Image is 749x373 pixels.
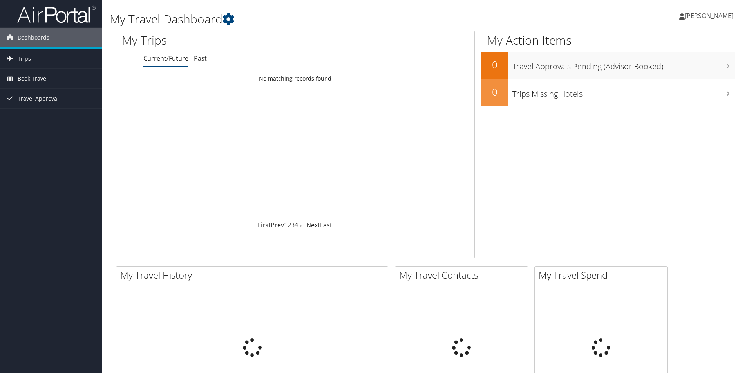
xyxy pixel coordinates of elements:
[306,221,320,229] a: Next
[481,52,735,79] a: 0Travel Approvals Pending (Advisor Booked)
[481,32,735,49] h1: My Action Items
[512,85,735,99] h3: Trips Missing Hotels
[110,11,531,27] h1: My Travel Dashboard
[288,221,291,229] a: 2
[120,268,388,282] h2: My Travel History
[481,85,508,99] h2: 0
[116,72,474,86] td: No matching records found
[284,221,288,229] a: 1
[18,69,48,88] span: Book Travel
[291,221,295,229] a: 3
[679,4,741,27] a: [PERSON_NAME]
[18,28,49,47] span: Dashboards
[399,268,528,282] h2: My Travel Contacts
[18,49,31,68] span: Trips
[194,54,207,63] a: Past
[539,268,667,282] h2: My Travel Spend
[481,79,735,106] a: 0Trips Missing Hotels
[302,221,306,229] span: …
[271,221,284,229] a: Prev
[143,54,188,63] a: Current/Future
[295,221,298,229] a: 4
[18,89,59,108] span: Travel Approval
[512,57,735,72] h3: Travel Approvals Pending (Advisor Booked)
[685,11,733,20] span: [PERSON_NAME]
[17,5,96,23] img: airportal-logo.png
[122,32,319,49] h1: My Trips
[481,58,508,71] h2: 0
[258,221,271,229] a: First
[320,221,332,229] a: Last
[298,221,302,229] a: 5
